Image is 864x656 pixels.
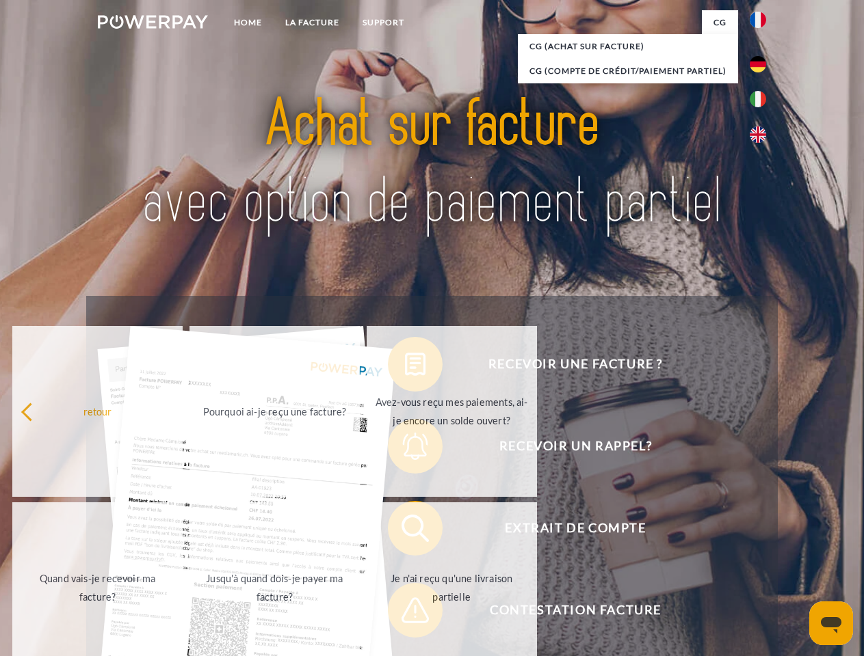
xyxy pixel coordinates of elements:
[809,601,853,645] iframe: Bouton de lancement de la fenêtre de messagerie
[408,583,743,638] span: Contestation Facture
[198,402,352,420] div: Pourquoi ai-je reçu une facture?
[98,15,208,29] img: logo-powerpay-white.svg
[222,10,274,35] a: Home
[408,501,743,556] span: Extrait de compte
[750,12,766,28] img: fr
[388,337,744,392] button: Recevoir une facture ?
[367,326,537,497] a: Avez-vous reçu mes paiements, ai-je encore un solde ouvert?
[198,569,352,606] div: Jusqu'à quand dois-je payer ma facture?
[750,56,766,72] img: de
[375,569,529,606] div: Je n'ai reçu qu'une livraison partielle
[21,569,174,606] div: Quand vais-je recevoir ma facture?
[750,126,766,143] img: en
[518,34,738,59] a: CG (achat sur facture)
[274,10,351,35] a: LA FACTURE
[408,419,743,474] span: Recevoir un rappel?
[388,501,744,556] button: Extrait de compte
[518,59,738,83] a: CG (Compte de crédit/paiement partiel)
[408,337,743,392] span: Recevoir une facture ?
[750,91,766,107] img: it
[375,393,529,430] div: Avez-vous reçu mes paiements, ai-je encore un solde ouvert?
[702,10,738,35] a: CG
[351,10,416,35] a: Support
[21,402,174,420] div: retour
[388,419,744,474] button: Recevoir un rappel?
[131,66,733,262] img: title-powerpay_fr.svg
[388,583,744,638] button: Contestation Facture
